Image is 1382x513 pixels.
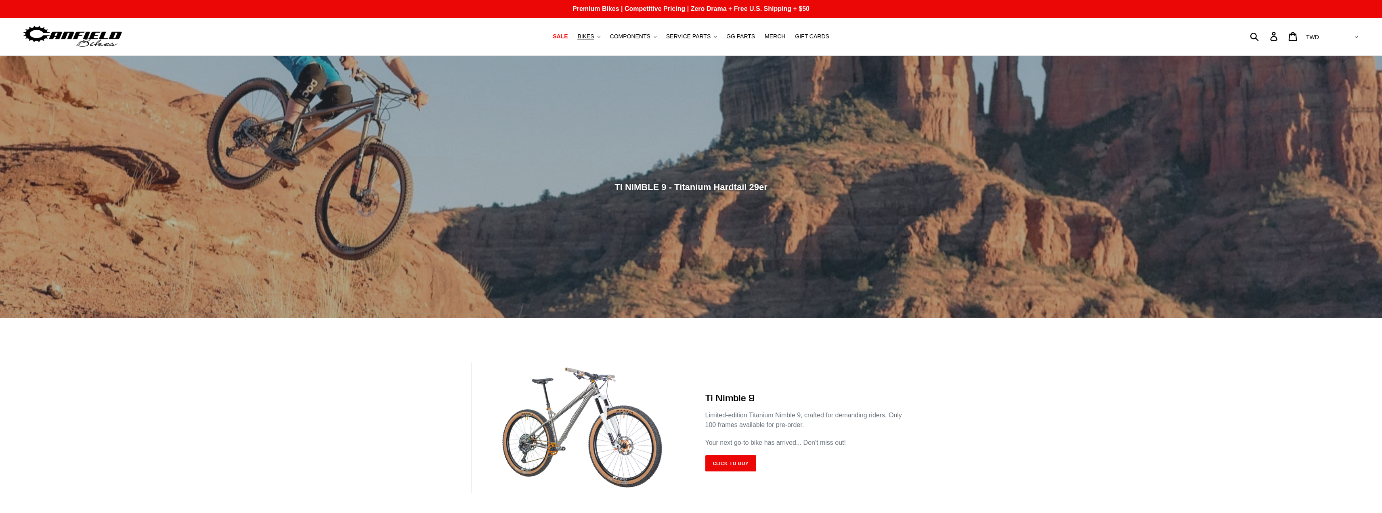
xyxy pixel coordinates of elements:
[1254,27,1275,45] input: Search
[765,33,785,40] span: MERCH
[549,31,572,42] a: SALE
[22,24,123,49] img: Canfield Bikes
[614,182,768,192] span: TI NIMBLE 9 - Titanium Hardtail 29er
[577,33,594,40] span: BIKES
[705,438,911,448] p: Your next go-to bike has arrived... Don't miss out!
[606,31,661,42] button: COMPONENTS
[553,33,568,40] span: SALE
[795,33,829,40] span: GIFT CARDS
[610,33,650,40] span: COMPONENTS
[726,33,755,40] span: GG PARTS
[761,31,789,42] a: MERCH
[791,31,833,42] a: GIFT CARDS
[666,33,711,40] span: SERVICE PARTS
[705,455,757,471] a: Click to Buy: TI NIMBLE 9
[705,410,911,430] p: Limited-edition Titanium Nimble 9, crafted for demanding riders. Only 100 frames available for pr...
[705,392,911,404] h2: Ti Nimble 9
[662,31,721,42] button: SERVICE PARTS
[722,31,759,42] a: GG PARTS
[573,31,604,42] button: BIKES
